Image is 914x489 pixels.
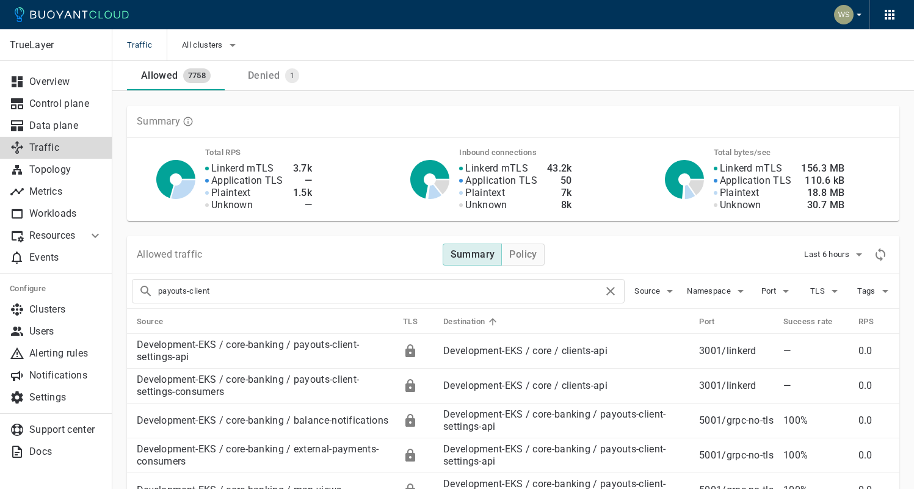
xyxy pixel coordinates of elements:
span: TLS [810,286,827,296]
p: Metrics [29,186,103,198]
button: TLS [807,282,846,300]
span: Destination [443,316,501,327]
h5: TLS [403,317,418,327]
a: Development-EKS / core / clients-api [443,345,608,357]
span: Success rate [783,316,849,327]
button: Port [758,282,797,300]
h5: RPS [858,317,874,327]
p: Unknown [720,199,761,211]
div: Allowed [136,65,178,82]
button: Source [634,282,677,300]
button: Summary [443,244,502,266]
a: Denied1 [225,61,322,90]
p: 100% [783,449,849,462]
span: 7758 [183,71,211,81]
a: Development-EKS / core-banking / balance-notifications [137,415,388,426]
span: Port [699,316,731,327]
h4: 7k [547,187,572,199]
p: 3001 / linkerd [699,380,774,392]
h4: 50 [547,175,572,187]
h4: 1.5k [293,187,313,199]
span: 1 [285,71,299,81]
p: Traffic [29,142,103,154]
h5: Port [699,317,715,327]
p: Alerting rules [29,347,103,360]
p: — [783,345,849,357]
p: Summary [137,115,180,128]
button: All clusters [182,36,240,54]
a: Allowed7758 [127,61,225,90]
a: Development-EKS / core-banking / payouts-client-settings-api [443,408,666,432]
a: Development-EKS / core-banking / payouts-client-settings-api [443,443,666,467]
p: 100% [783,415,849,427]
h4: 43.2k [547,162,572,175]
p: TrueLayer [10,39,102,51]
h4: 110.6 kB [801,175,844,187]
p: Linkerd mTLS [720,162,783,175]
h4: 8k [547,199,572,211]
p: Plaintext [465,187,505,199]
p: Application TLS [720,175,792,187]
p: Control plane [29,98,103,110]
div: Refresh metrics [871,245,890,264]
p: Unknown [465,199,507,211]
button: Last 6 hours [804,245,866,264]
p: Clusters [29,303,103,316]
p: Linkerd mTLS [465,162,528,175]
p: Events [29,252,103,264]
p: 3001 / linkerd [699,345,774,357]
h4: 18.8 MB [801,187,844,199]
p: 0.0 [858,449,890,462]
button: Tags [855,282,894,300]
a: Development-EKS / core-banking / external-payments-consumers [137,443,379,467]
p: Topology [29,164,103,176]
h4: 30.7 MB [801,199,844,211]
p: Users [29,325,103,338]
div: Denied [243,65,280,82]
h4: 156.3 MB [801,162,844,175]
a: Development-EKS / core-banking / payouts-client-settings-api [137,339,359,363]
p: 0.0 [858,345,890,357]
p: Overview [29,76,103,88]
p: Unknown [211,199,253,211]
span: Namespace [687,286,733,296]
p: Settings [29,391,103,404]
a: Development-EKS / core / clients-api [443,380,608,391]
p: 5001 / grpc-no-tls [699,449,774,462]
p: Workloads [29,208,103,220]
p: Support center [29,424,103,436]
h4: — [293,199,313,211]
h5: Configure [10,284,103,294]
p: Application TLS [211,175,283,187]
img: Weichung Shaw [834,5,854,24]
p: Plaintext [211,187,251,199]
span: RPS [858,316,890,327]
span: Traffic [127,29,167,61]
p: Resources [29,230,78,242]
h4: — [293,175,313,187]
p: — [783,380,849,392]
input: Search [158,283,603,300]
p: Linkerd mTLS [211,162,274,175]
h5: Destination [443,317,485,327]
span: Tags [857,286,877,296]
span: Source [137,316,179,327]
span: Port [761,286,778,296]
h4: Summary [451,248,495,261]
span: Source [634,286,662,296]
span: Last 6 hours [804,250,852,259]
p: Application TLS [465,175,537,187]
p: Notifications [29,369,103,382]
span: All clusters [182,40,225,50]
p: 5001 / grpc-no-tls [699,415,774,427]
svg: TLS data is compiled from traffic seen by Linkerd proxies. RPS and TCP bytes reflect both inbound... [183,116,194,127]
button: Policy [501,244,544,266]
p: Data plane [29,120,103,132]
button: Namespace [687,282,748,300]
h4: 3.7k [293,162,313,175]
p: Allowed traffic [137,248,203,261]
a: Development-EKS / core-banking / payouts-client-settings-consumers [137,374,359,397]
span: TLS [403,316,433,327]
p: Plaintext [720,187,760,199]
p: Docs [29,446,103,458]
